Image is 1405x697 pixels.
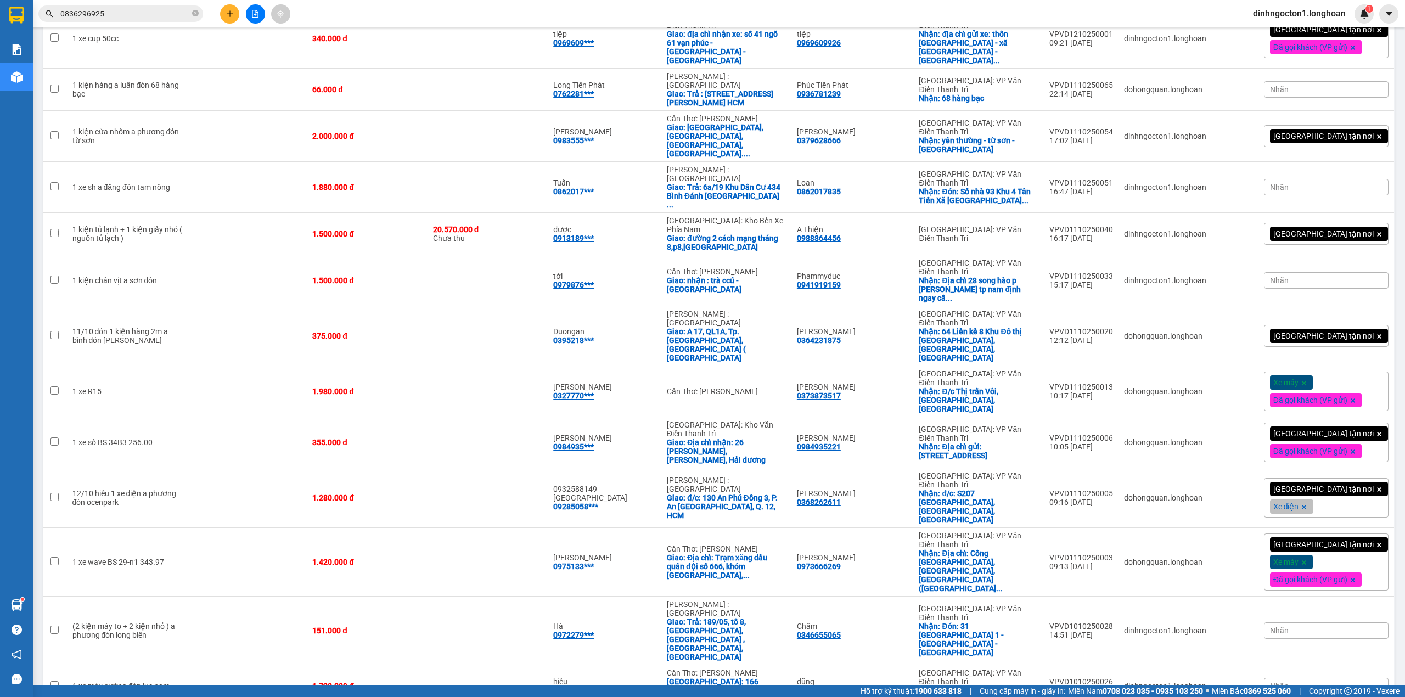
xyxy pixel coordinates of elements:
div: Nguyễn Văn Cường [553,127,656,136]
div: dinhngocton1.longhoan [1124,229,1206,238]
div: tiệp [797,30,908,38]
div: được [553,225,656,234]
div: 22:14 [DATE] [1049,89,1113,98]
span: [GEOGRAPHIC_DATA] tận nơi [1273,484,1374,494]
div: Cần Thơ: [PERSON_NAME] [667,544,786,553]
button: caret-down [1379,4,1398,24]
div: 1 xe cup 50cc [72,34,184,43]
div: 0364231875 [797,336,841,345]
div: Nhận: yên thường - từ sơn - bắc ninh [919,136,1038,154]
div: 1.500.000 đ [312,276,422,285]
div: VPVD1010250026 [1049,677,1113,686]
div: 1 xe số BS 34B3 256.00 [72,438,184,447]
sup: 1 [1365,5,1373,13]
div: Cần Thơ: [PERSON_NAME] [667,114,786,123]
span: Mã đơn: VPVD1210250001 [4,66,168,81]
div: 09:21 [DATE] [1049,38,1113,47]
span: Nhãn [1270,85,1289,94]
img: warehouse-icon [11,71,23,83]
div: [PERSON_NAME] : [GEOGRAPHIC_DATA] [667,72,786,89]
span: ... [996,584,1003,593]
div: dohongquan.longhoan [1124,85,1206,94]
span: [GEOGRAPHIC_DATA] tận nơi [1273,429,1374,439]
div: dohongquan.longhoan [1124,558,1206,566]
div: 1.420.000 đ [312,558,422,566]
strong: 1900 633 818 [914,687,962,695]
div: Hà [553,622,656,631]
div: [GEOGRAPHIC_DATA]: VP Văn Điển Thanh Trì [919,425,1038,442]
div: 2.000.000 đ [312,132,422,140]
div: 0932588149 Phan Tiên [553,485,656,502]
div: Châm [797,622,908,631]
div: [PERSON_NAME] : [GEOGRAPHIC_DATA] [667,476,786,493]
div: Loan [797,178,908,187]
div: hiếu [553,677,656,686]
div: Giao: Địa chỉ: Trạm xăng dầu quân đội số 666, khóm Phú Mỹ Thành, TT. Cái Tàu Hạ, Châu Thành (xã P... [667,553,786,580]
div: [GEOGRAPHIC_DATA]: VP Văn Điển Thanh Trì [919,76,1038,94]
div: 0373873517 [797,391,841,400]
div: Nhận: đ/c: S207 Vinhomes Ocean Park, Gia Lâm, Hà Nội [919,489,1038,524]
span: ... [743,571,750,580]
div: Hoàng Huynh [553,383,656,391]
div: 1.500.000 đ [312,229,422,238]
div: 1 xe R15 [72,387,184,396]
div: 0368262611 [797,498,841,507]
div: 16:47 [DATE] [1049,187,1113,196]
div: Nhận: Địa chỉ gửi: 48 Tố Hữu, Nam Từ Liêm, Hà Nội [919,442,1038,460]
div: 1.280.000 đ [312,493,422,502]
span: close-circle [192,10,199,16]
div: tới [553,272,656,280]
div: 11/10 đón 1 kiện hàng 2m a bình đón đan phượng [72,327,184,345]
div: VPVD1110250005 [1049,489,1113,498]
div: 14:51 [DATE] [1049,631,1113,639]
span: search [46,10,53,18]
div: 16:17 [DATE] [1049,234,1113,243]
span: Hỗ trợ kỹ thuật: [861,685,962,697]
div: dinhngocton1.longhoan [1124,276,1206,285]
span: [GEOGRAPHIC_DATA] tận nơi [1273,539,1374,549]
span: ... [667,200,673,209]
span: Đã gọi khách (VP gửi) [1273,446,1347,456]
div: 1 xe máy sướng đón lục nam [72,682,184,690]
div: 09:16 [DATE] [1049,498,1113,507]
div: dinhngocton1.longhoan [1124,682,1206,690]
div: Chưa thu [433,225,543,243]
div: dinhngocton1.longhoan [1124,34,1206,43]
span: Xe máy [1273,557,1299,567]
div: Giao: Địa chỉ nhận: 26 Lý Thánh Tông, Lê Thanh Nghị, Hải dương [667,438,786,464]
span: Nhãn [1270,276,1289,285]
sup: 1 [21,598,24,601]
span: CÔNG TY TNHH CHUYỂN PHÁT NHANH BẢO AN [87,37,219,57]
img: icon-new-feature [1359,9,1369,19]
div: 15:17 [DATE] [1049,280,1113,289]
div: Lăng Huy [797,383,908,391]
span: Xe điện [1273,502,1299,511]
div: Cần Thơ: [PERSON_NAME] [667,267,786,276]
div: Nhận: 68 hàng bạc [919,94,1038,103]
div: Nhận: Đón: Số nhà 93 Khu 4 Tân Tiến Xã Hưng Hoá Huyện Tam Nông Tỉnh Phú Thọ [919,187,1038,205]
div: dinhngocton1.longhoan [1124,183,1206,192]
div: dũng [797,677,908,686]
div: Phammyduc [797,272,908,280]
div: 0936781239 [797,89,841,98]
div: 0984935221 [797,442,841,451]
div: 12/10 hiếu 1 xe điện a phương đón ocenpark [72,489,184,507]
span: Miền Nam [1068,685,1203,697]
div: VPVD1010250028 [1049,622,1113,631]
div: Nguyễn Thành Công [797,434,908,442]
div: [GEOGRAPHIC_DATA]: VP Văn Điển Thanh Trì [919,531,1038,549]
div: (2 kiện máy to + 2 kiện nhỏ ) a phương đón long biên [72,622,184,639]
div: [GEOGRAPHIC_DATA]: VP Văn Điển Thanh Trì [919,668,1038,686]
span: Nhãn [1270,626,1289,635]
span: dinhngocton1.longhoan [1244,7,1355,20]
span: Xe máy [1273,378,1299,387]
div: VPVD1210250001 [1049,30,1113,38]
div: Giao: địa chỉ nhận xe: số 41 ngõ 61 vạn phúc - hà đông - hà nội [667,30,786,65]
span: Cung cấp máy in - giấy in: [980,685,1065,697]
span: 1 [1367,5,1371,13]
div: 1.720.000 đ [312,682,422,690]
div: Tuấn [553,178,656,187]
span: [GEOGRAPHIC_DATA] tận nơi [1273,25,1374,35]
div: Giao: Khu hill side, đường cáp treo, phường an thới, phú quốc. ( Chân tháp đồng hồ ) [667,123,786,158]
strong: 0708 023 035 - 0935 103 250 [1103,687,1203,695]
